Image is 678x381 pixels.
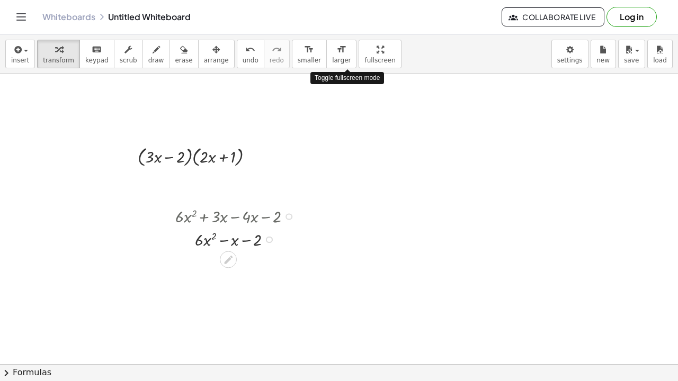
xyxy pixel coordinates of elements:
span: arrange [204,57,229,64]
span: undo [243,57,258,64]
button: redoredo [264,40,290,68]
button: keyboardkeypad [79,40,114,68]
button: arrange [198,40,235,68]
a: Whiteboards [42,12,95,22]
i: format_size [304,43,314,56]
span: draw [148,57,164,64]
i: redo [272,43,282,56]
i: undo [245,43,255,56]
span: Collaborate Live [511,12,595,22]
span: erase [175,57,192,64]
i: format_size [336,43,346,56]
span: load [653,57,667,64]
button: draw [142,40,170,68]
button: scrub [114,40,143,68]
button: format_sizesmaller [292,40,327,68]
button: Toggle navigation [13,8,30,25]
span: redo [270,57,284,64]
button: transform [37,40,80,68]
span: save [624,57,639,64]
button: fullscreen [359,40,401,68]
div: Edit math [220,251,237,268]
span: settings [557,57,583,64]
span: larger [332,57,351,64]
button: insert [5,40,35,68]
div: Toggle fullscreen mode [310,72,384,84]
button: save [618,40,645,68]
span: scrub [120,57,137,64]
button: erase [169,40,198,68]
button: Log in [606,7,657,27]
span: keypad [85,57,109,64]
span: fullscreen [364,57,395,64]
span: smaller [298,57,321,64]
button: undoundo [237,40,264,68]
span: new [596,57,610,64]
span: insert [11,57,29,64]
i: keyboard [92,43,102,56]
button: settings [551,40,588,68]
button: load [647,40,673,68]
span: transform [43,57,74,64]
button: format_sizelarger [326,40,356,68]
button: new [591,40,616,68]
button: Collaborate Live [502,7,604,26]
